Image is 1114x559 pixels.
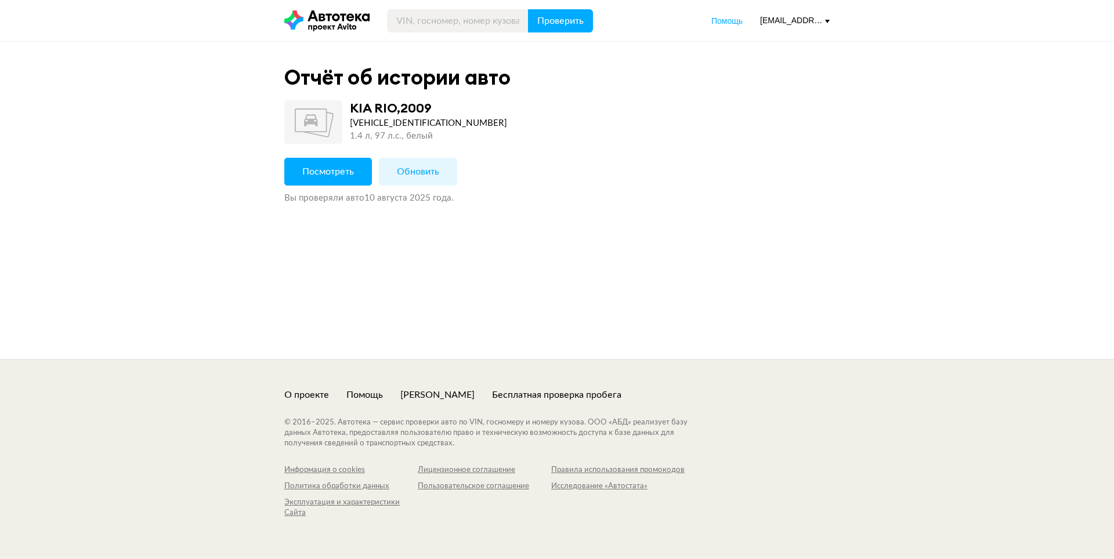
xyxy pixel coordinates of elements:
[400,389,475,401] a: [PERSON_NAME]
[760,15,830,26] div: [EMAIL_ADDRESS][DOMAIN_NAME]
[350,130,507,143] div: 1.4 л, 97 л.c., белый
[350,100,432,115] div: KIA RIO , 2009
[284,498,418,518] a: Эксплуатация и характеристики Сайта
[528,9,593,32] button: Проверить
[350,117,507,130] div: [VEHICLE_IDENTIFICATION_NUMBER]
[418,481,551,492] a: Пользовательское соглашение
[379,158,457,186] button: Обновить
[551,481,685,492] a: Исследование «Автостата»
[346,389,383,401] a: Помощь
[284,481,418,492] a: Политика обработки данных
[284,465,418,475] a: Информация о cookies
[284,389,329,401] a: О проекте
[492,389,621,401] a: Бесплатная проверка пробега
[551,465,685,475] a: Правила использования промокодов
[397,167,439,176] span: Обновить
[284,65,511,90] div: Отчёт об истории авто
[302,167,354,176] span: Посмотреть
[711,16,743,26] span: Помощь
[284,158,372,186] button: Посмотреть
[387,9,529,32] input: VIN, госномер, номер кузова
[711,15,743,27] a: Помощь
[537,16,584,26] span: Проверить
[284,418,711,449] div: © 2016– 2025 . Автотека — сервис проверки авто по VIN, госномеру и номеру кузова. ООО «АБД» реали...
[418,465,551,475] a: Лицензионное соглашение
[284,193,830,204] div: Вы проверяли авто 10 августа 2025 года .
